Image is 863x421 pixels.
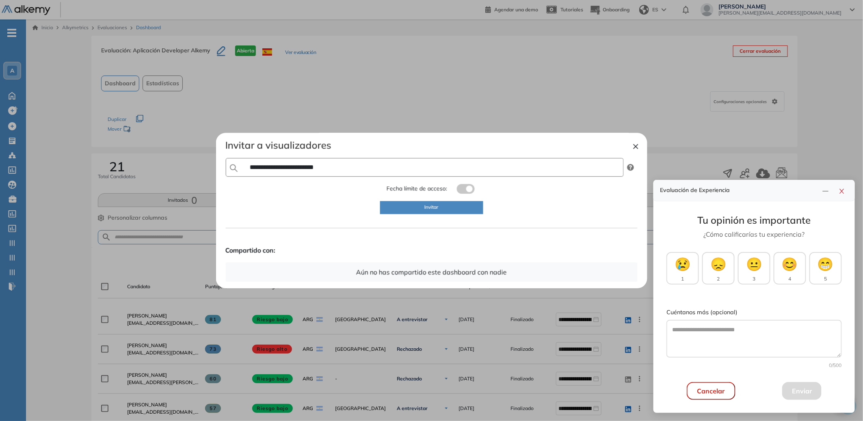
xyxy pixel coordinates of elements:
span: 😞 [710,254,727,274]
span: 5 [824,275,827,283]
span: 4 [789,275,792,283]
span: 2 [717,275,720,283]
span: Fecha límite de acceso: [387,185,447,193]
button: close [835,185,848,196]
label: Cuéntanos más (opcional) [666,308,842,317]
button: 😁5 [809,252,842,285]
button: × [633,141,639,151]
span: 😁 [818,254,834,274]
p: Aún no has compartido este dashboard con nadie [356,267,507,277]
button: line [819,185,832,196]
button: Cancelar [687,382,735,400]
strong: Compartido con: [225,245,638,255]
span: 😢 [675,254,691,274]
button: 😞2 [702,252,735,285]
span: 😊 [782,254,798,274]
h4: Invitar a visualizadores [225,139,638,151]
h4: Evaluación de Experiencia [660,187,819,194]
button: Invitar [380,201,483,214]
span: 😐 [746,254,762,274]
span: close [839,188,845,194]
h3: Tu opinión es importante [666,214,842,226]
span: Invitar [424,204,439,212]
button: 😢1 [666,252,699,285]
button: 😊4 [774,252,806,285]
p: ¿Cómo calificarías tu experiencia? [666,229,842,239]
button: 😐3 [738,252,770,285]
span: line [822,188,829,194]
span: 1 [681,275,684,283]
div: 0 /500 [666,362,842,369]
span: 3 [753,275,756,283]
button: Enviar [782,382,822,400]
